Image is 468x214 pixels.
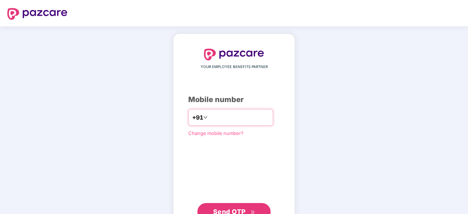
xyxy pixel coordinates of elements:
img: logo [204,49,264,60]
img: logo [7,8,67,20]
div: Mobile number [188,94,280,105]
a: Change mobile number? [188,130,244,136]
span: down [203,115,208,120]
span: YOUR EMPLOYEE BENEFITS PARTNER [201,64,268,70]
span: +91 [192,113,203,122]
